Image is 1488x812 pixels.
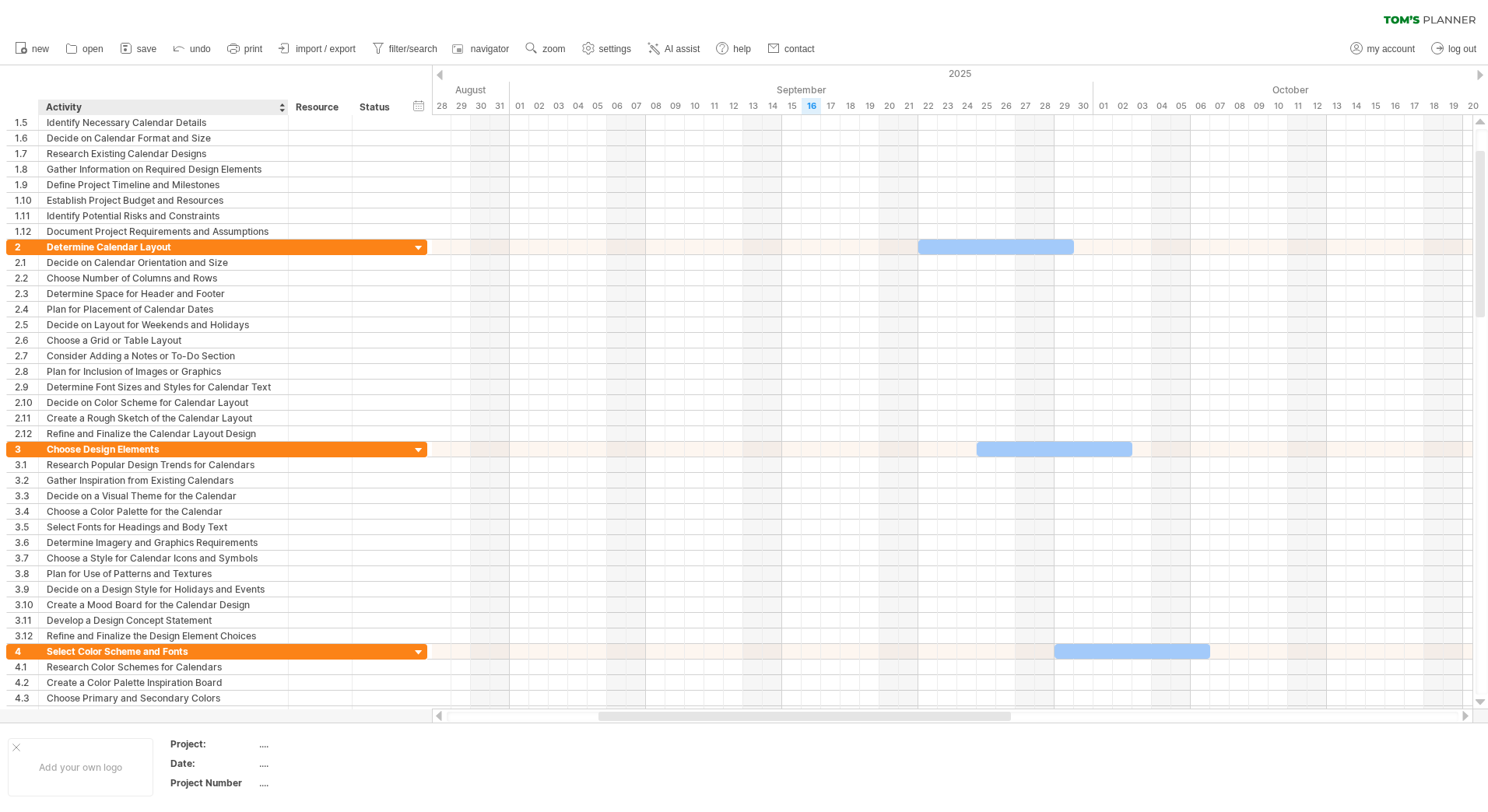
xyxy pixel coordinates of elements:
[1463,98,1483,114] div: Monday, 20 October 2025
[259,776,390,789] div: ....
[15,348,38,363] div: 2.7
[1307,98,1327,114] div: Sunday, 12 October 2025
[15,566,38,581] div: 3.8
[1288,98,1307,114] div: Saturday, 11 October 2025
[15,224,38,239] div: 1.12
[15,597,38,612] div: 3.10
[1093,98,1113,114] div: Wednesday, 1 October 2025
[763,98,782,114] div: Sunday, 14 September 2025
[47,395,280,410] div: Decide on Color Scheme for Calendar Layout
[47,380,280,394] div: Determine Font Sizes and Styles for Calendar Text
[296,44,356,54] span: import / export
[879,98,899,114] div: Saturday, 20 September 2025
[899,98,918,114] div: Sunday, 21 September 2025
[15,146,38,161] div: 1.7
[190,44,211,54] span: undo
[15,193,38,208] div: 1.10
[47,224,280,239] div: Document Project Requirements and Assumptions
[47,628,280,643] div: Refine and Finalize the Design Element Choices
[1367,44,1415,54] span: my account
[15,380,38,394] div: 2.9
[47,333,280,348] div: Choose a Grid or Table Layout
[15,457,38,472] div: 3.1
[47,566,280,581] div: Plan for Use of Patterns and Textures
[743,98,763,114] div: Saturday, 13 September 2025
[170,776,256,789] div: Project Number
[47,348,280,363] div: Consider Adding a Notes or To-Do Section
[15,240,38,254] div: 2
[360,100,394,115] div: Status
[733,44,751,54] span: help
[15,644,38,659] div: 4
[1327,98,1346,114] div: Monday, 13 October 2025
[644,39,704,59] a: AI assist
[15,488,38,503] div: 3.3
[15,271,38,285] div: 2.2
[763,39,819,59] a: contact
[1405,98,1424,114] div: Friday, 17 October 2025
[82,44,104,54] span: open
[1346,39,1420,59] a: my account
[259,757,390,770] div: ....
[47,411,280,425] div: Create a Rough Sketch of the Calendar Layout
[15,426,38,441] div: 2.12
[15,395,38,410] div: 2.10
[1113,98,1132,114] div: Thursday, 2 October 2025
[47,177,280,192] div: Define Project Timeline and Milestones
[15,691,38,705] div: 4.3
[47,162,280,177] div: Gather Information on Required Design Elements
[471,44,509,54] span: navigator
[724,98,743,114] div: Friday, 12 September 2025
[47,457,280,472] div: Research Popular Design Trends for Calendars
[1016,98,1035,114] div: Saturday, 27 September 2025
[47,193,280,208] div: Establish Project Budget and Resources
[665,44,700,54] span: AI assist
[15,115,38,130] div: 1.5
[61,39,108,59] a: open
[784,44,815,54] span: contact
[15,411,38,425] div: 2.11
[490,98,510,114] div: Sunday, 31 August 2025
[15,317,38,332] div: 2.5
[47,504,280,519] div: Choose a Color Palette for the Calendar
[15,582,38,597] div: 3.9
[521,39,570,59] a: zoom
[47,426,280,441] div: Refine and Finalize the Calendar Layout Design
[451,98,471,114] div: Friday, 29 August 2025
[15,364,38,379] div: 2.8
[588,98,607,114] div: Friday, 5 September 2025
[15,162,38,177] div: 1.8
[169,39,216,59] a: undo
[685,98,704,114] div: Wednesday, 10 September 2025
[47,131,280,145] div: Decide on Calendar Format and Size
[244,44,262,54] span: print
[296,100,343,115] div: Resource
[957,98,977,114] div: Wednesday, 24 September 2025
[47,442,280,457] div: Choose Design Elements
[15,302,38,317] div: 2.4
[15,504,38,519] div: 3.4
[8,738,153,796] div: Add your own logo
[47,660,280,674] div: Research Color Schemes for Calendars
[15,255,38,270] div: 2.1
[46,100,279,115] div: Activity
[568,98,588,114] div: Thursday, 4 September 2025
[510,82,1093,98] div: September 2025
[15,333,38,348] div: 2.6
[626,98,646,114] div: Sunday, 7 September 2025
[432,98,451,114] div: Thursday, 28 August 2025
[47,115,280,130] div: Identify Necessary Calendar Details
[15,660,38,674] div: 4.1
[646,98,665,114] div: Monday, 8 September 2025
[47,317,280,332] div: Decide on Layout for Weekends and Holidays
[529,98,549,114] div: Tuesday, 2 September 2025
[510,98,529,114] div: Monday, 1 September 2025
[977,98,996,114] div: Thursday, 25 September 2025
[389,44,437,54] span: filter/search
[1424,98,1444,114] div: Saturday, 18 October 2025
[47,146,280,161] div: Research Existing Calendar Designs
[47,675,280,690] div: Create a Color Palette Inspiration Board
[47,582,280,597] div: Decide on a Design Style for Holidays and Events
[821,98,841,114] div: Wednesday, 17 September 2025
[47,535,280,550] div: Determine Imagery and Graphics Requirements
